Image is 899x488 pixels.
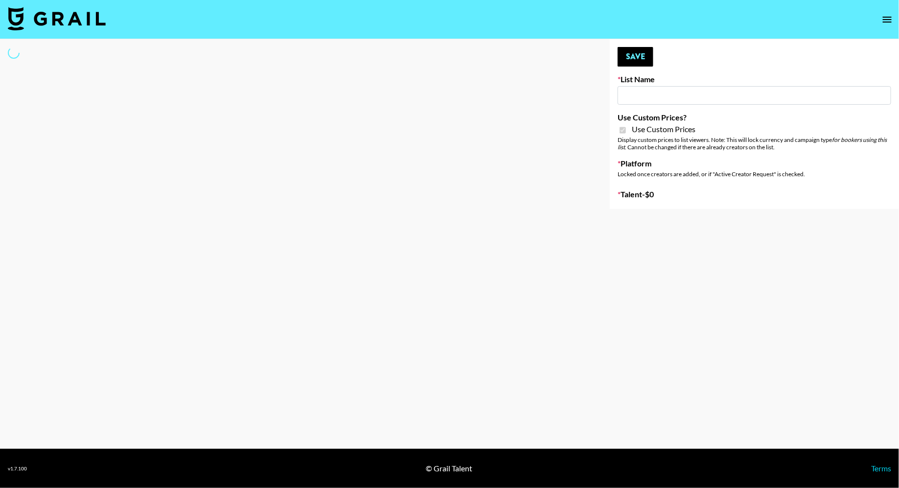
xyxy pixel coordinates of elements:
div: © Grail Talent [426,464,472,473]
div: Display custom prices to list viewers. Note: This will lock currency and campaign type . Cannot b... [618,136,891,151]
label: Platform [618,159,891,168]
div: v 1.7.100 [8,465,27,472]
button: open drawer [877,10,897,29]
label: List Name [618,74,891,84]
div: Locked once creators are added, or if "Active Creator Request" is checked. [618,170,891,178]
button: Save [618,47,653,67]
label: Talent - $ 0 [618,189,891,199]
a: Terms [871,464,891,473]
em: for bookers using this list [618,136,887,151]
img: Grail Talent [8,7,106,30]
label: Use Custom Prices? [618,113,891,122]
span: Use Custom Prices [632,124,695,134]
